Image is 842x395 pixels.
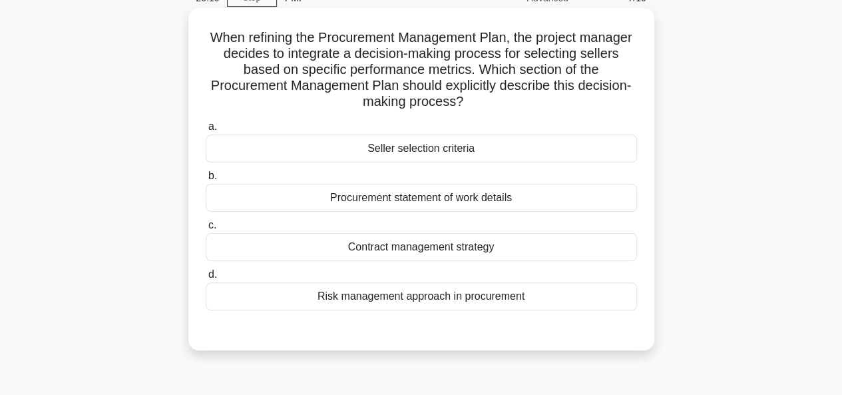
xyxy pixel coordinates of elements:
div: Seller selection criteria [206,135,637,163]
span: b. [208,170,217,181]
span: c. [208,219,216,230]
span: a. [208,121,217,132]
h5: When refining the Procurement Management Plan, the project manager decides to integrate a decisio... [204,29,638,111]
div: Risk management approach in procurement [206,282,637,310]
div: Procurement statement of work details [206,184,637,212]
div: Contract management strategy [206,233,637,261]
span: d. [208,268,217,280]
